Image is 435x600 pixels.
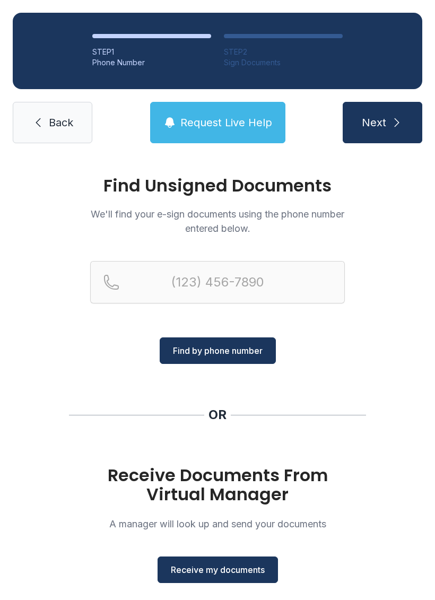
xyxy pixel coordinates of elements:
[180,115,272,130] span: Request Live Help
[224,57,343,68] div: Sign Documents
[90,207,345,236] p: We'll find your e-sign documents using the phone number entered below.
[90,177,345,194] h1: Find Unsigned Documents
[171,563,265,576] span: Receive my documents
[208,406,227,423] div: OR
[362,115,386,130] span: Next
[49,115,73,130] span: Back
[224,47,343,57] div: STEP 2
[90,466,345,504] h1: Receive Documents From Virtual Manager
[90,517,345,531] p: A manager will look up and send your documents
[90,261,345,303] input: Reservation phone number
[92,57,211,68] div: Phone Number
[92,47,211,57] div: STEP 1
[173,344,263,357] span: Find by phone number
